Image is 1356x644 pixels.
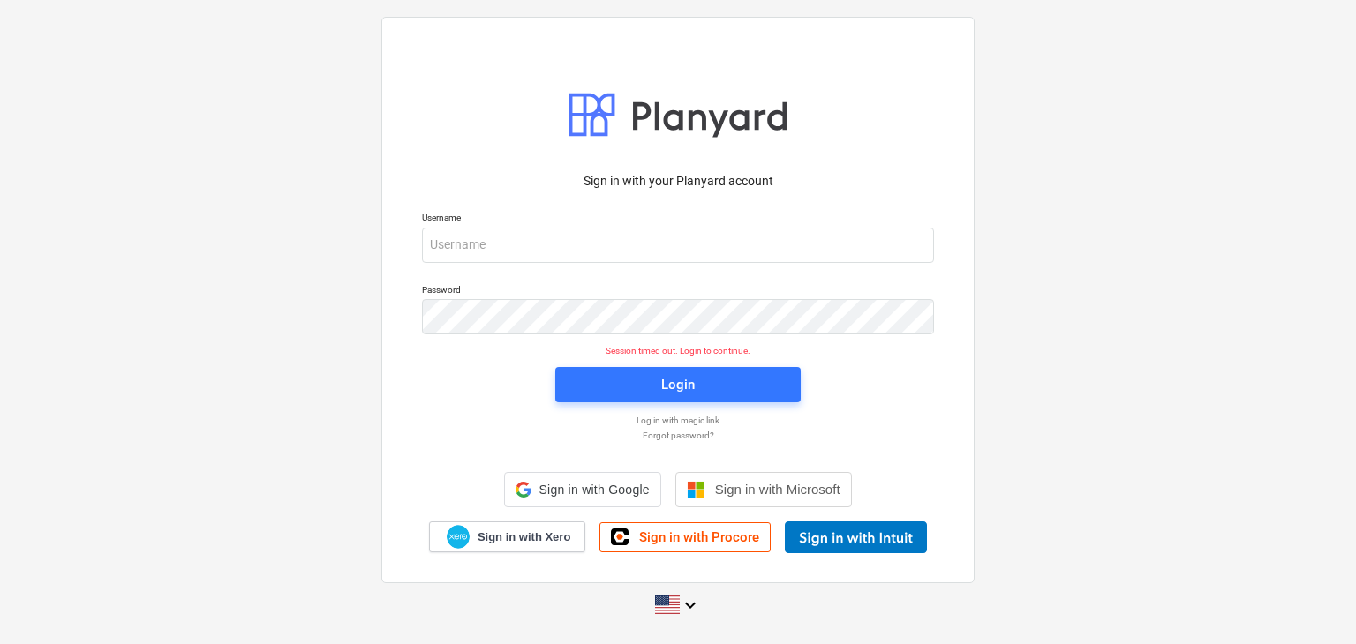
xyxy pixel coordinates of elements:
button: Login [555,367,801,402]
p: Password [422,284,934,299]
input: Username [422,228,934,263]
span: Sign in with Microsoft [715,482,840,497]
p: Sign in with your Planyard account [422,172,934,191]
span: Sign in with Procore [639,529,759,545]
div: Login [661,373,695,396]
a: Log in with magic link [413,415,943,426]
a: Sign in with Procore [599,522,771,552]
a: Forgot password? [413,430,943,441]
p: Session timed out. Login to continue. [411,345,945,356]
span: Sign in with Google [539,483,649,497]
p: Username [422,212,934,227]
div: Sign in with Google [504,472,660,507]
iframe: Chat Widget [1268,559,1356,644]
i: keyboard_arrow_down [680,595,701,616]
img: Microsoft logo [687,481,704,498]
span: Sign in with Xero [478,529,570,545]
img: Xero logo [447,525,470,549]
a: Sign in with Xero [429,521,586,552]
